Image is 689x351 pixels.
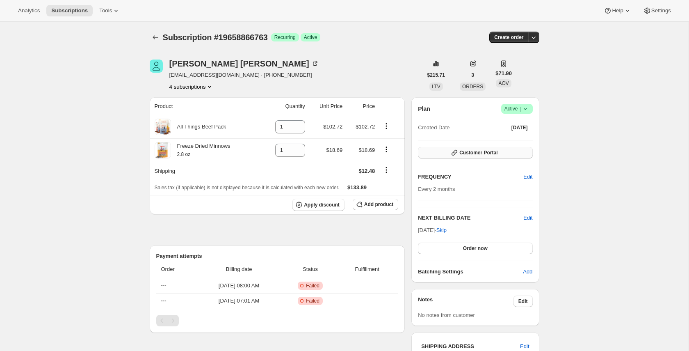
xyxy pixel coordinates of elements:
div: All Things Beef Pack [171,123,226,131]
span: Rob Conner [150,60,163,73]
span: | [520,106,521,112]
th: Order [156,260,196,278]
button: 3 [466,69,479,81]
span: Analytics [18,7,40,14]
button: Analytics [13,5,45,16]
h2: Plan [418,105,430,113]
button: Product actions [380,122,393,131]
span: --- [161,298,167,304]
button: [DATE] [506,122,533,133]
h2: NEXT BILLING DATE [418,214,523,222]
span: Subscriptions [51,7,88,14]
span: Order now [463,245,488,252]
th: Shipping [150,162,261,180]
th: Price [345,97,377,115]
span: $18.69 [358,147,375,153]
span: Status [285,265,336,273]
span: $102.72 [356,124,375,130]
button: Product actions [169,83,214,91]
th: Unit Price [308,97,345,115]
span: Tools [99,7,112,14]
span: $18.69 [326,147,343,153]
span: Help [612,7,623,14]
img: product img [155,119,171,135]
th: Product [150,97,261,115]
button: Subscriptions [46,5,93,16]
button: Order now [418,243,532,254]
span: [DATE] · 08:00 AM [198,282,280,290]
span: --- [161,282,167,289]
span: [DATE] · [418,227,447,233]
button: Add product [353,199,398,210]
span: Add product [364,201,393,208]
span: $12.48 [358,168,375,174]
button: Settings [638,5,676,16]
span: Settings [651,7,671,14]
span: Edit [520,342,529,351]
button: Edit [513,296,533,307]
span: Sales tax (if applicable) is not displayed because it is calculated with each new order. [155,185,340,190]
span: [EMAIL_ADDRESS][DOMAIN_NAME] · [PHONE_NUMBER] [169,71,319,79]
span: Create order [494,34,523,41]
span: Created Date [418,124,449,132]
span: Edit [523,173,532,181]
button: Edit [518,170,537,184]
button: Customer Portal [418,147,532,158]
h2: Payment attempts [156,252,399,260]
button: Shipping actions [380,165,393,174]
button: Product actions [380,145,393,154]
h6: Batching Settings [418,268,523,276]
span: [DATE] [511,124,528,131]
span: [DATE] · 07:01 AM [198,297,280,305]
button: Tools [94,5,125,16]
span: 3 [471,72,474,78]
h3: Notes [418,296,513,307]
button: Edit [523,214,532,222]
span: Fulfillment [341,265,393,273]
span: $133.89 [347,184,367,190]
span: Subscription #19658866763 [163,33,268,42]
span: Skip [436,226,447,234]
span: AOV [498,80,509,86]
th: Quantity [261,97,308,115]
div: [PERSON_NAME] [PERSON_NAME] [169,60,319,68]
small: 2.8 oz [177,151,191,157]
span: Failed [306,298,319,304]
button: Apply discount [292,199,344,211]
button: Skip [431,224,452,237]
div: Freeze Dried Minnows [171,142,230,158]
span: Customer Portal [459,149,497,156]
span: Active [504,105,529,113]
button: Add [518,265,537,278]
span: Failed [306,282,319,289]
button: Subscriptions [150,32,161,43]
span: Every 2 months [418,186,455,192]
span: $102.72 [323,124,342,130]
button: $215.71 [422,69,450,81]
button: Create order [489,32,528,43]
span: $215.71 [427,72,445,78]
span: Apply discount [304,202,340,208]
span: LTV [432,84,440,89]
span: Billing date [198,265,280,273]
button: Help [599,5,636,16]
h3: SHIPPING ADDRESS [421,342,520,351]
span: Recurring [274,34,296,41]
h2: FREQUENCY [418,173,523,181]
span: Edit [518,298,528,305]
span: No notes from customer [418,312,475,318]
span: Active [304,34,317,41]
span: ORDERS [462,84,483,89]
span: $71.90 [495,69,512,78]
nav: Pagination [156,315,399,326]
img: product img [155,142,171,158]
span: Add [523,268,532,276]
